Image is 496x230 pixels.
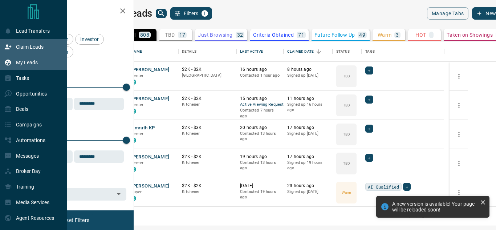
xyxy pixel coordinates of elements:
[396,32,399,37] p: 3
[178,41,236,62] div: Details
[165,32,175,37] p: TBD
[368,67,370,74] span: +
[365,154,373,162] div: +
[365,41,375,62] div: Tags
[131,183,169,190] button: [PERSON_NAME]
[131,102,143,107] span: Renter
[454,187,464,198] button: more
[333,41,362,62] div: Status
[431,32,432,37] p: -
[182,154,233,160] p: $2K - $2K
[365,66,373,74] div: +
[131,190,142,194] span: Buyer
[368,125,370,132] span: +
[368,96,370,103] span: +
[287,154,329,160] p: 17 hours ago
[287,96,329,102] p: 11 hours ago
[202,11,207,16] span: 1
[368,154,370,161] span: +
[365,96,373,104] div: +
[131,66,169,73] button: [PERSON_NAME]
[314,47,324,57] button: Sort
[182,189,233,195] p: Kitchener
[179,32,186,37] p: 17
[237,32,243,37] p: 32
[182,96,233,102] p: $2K - $2K
[378,32,392,37] p: Warm
[240,125,280,131] p: 20 hours ago
[365,125,373,133] div: +
[403,183,411,191] div: +
[240,160,280,171] p: Contacted 13 hours ago
[287,183,329,189] p: 23 hours ago
[114,189,124,199] button: Open
[314,32,355,37] p: Future Follow Up
[182,125,233,131] p: $2K - $3K
[362,41,444,62] div: Tags
[131,132,143,136] span: Renter
[287,73,329,78] p: Signed up [DATE]
[298,32,304,37] p: 71
[287,131,329,137] p: Signed up [DATE]
[415,32,426,37] p: HOT
[427,7,468,20] button: Manage Tabs
[131,41,142,62] div: Name
[343,132,350,137] p: TBD
[75,34,104,45] div: Investor
[236,41,284,62] div: Last Active
[182,102,233,108] p: Kitchener
[343,161,350,166] p: TBD
[182,73,233,78] p: [GEOGRAPHIC_DATA]
[368,183,399,190] span: AI Qualified
[343,73,350,79] p: TBD
[359,32,365,37] p: 49
[156,9,167,18] button: search button
[240,102,280,108] span: Active Viewing Request
[182,160,233,166] p: Kitchener
[131,154,169,161] button: [PERSON_NAME]
[287,66,329,73] p: 8 hours ago
[342,190,351,195] p: Warm
[454,129,464,140] button: more
[287,125,329,131] p: 17 hours ago
[240,108,280,119] p: Contacted 7 hours ago
[240,96,280,102] p: 15 hours ago
[131,73,143,78] span: Renter
[454,100,464,111] button: more
[240,73,280,78] p: Contacted 1 hour ago
[240,189,280,200] p: Contacted 19 hours ago
[287,189,329,195] p: Signed up [DATE]
[182,183,233,189] p: $2K - $2K
[182,131,233,137] p: Kitchener
[240,66,280,73] p: 16 hours ago
[447,32,493,37] p: Taken on Showings
[131,96,169,102] button: [PERSON_NAME]
[240,131,280,142] p: Contacted 13 hours ago
[131,161,143,165] span: Renter
[336,41,350,62] div: Status
[287,160,329,171] p: Signed up 19 hours ago
[284,41,333,62] div: Claimed Date
[287,102,329,113] p: Signed up 16 hours ago
[182,66,233,73] p: $2K - $2K
[170,7,212,20] button: Filters1
[240,183,280,189] p: [DATE]
[454,158,464,169] button: more
[23,7,126,16] h2: Filters
[78,36,101,42] span: Investor
[240,41,263,62] div: Last Active
[131,125,155,132] button: Amruth KP
[55,214,94,226] button: Reset Filters
[140,32,149,37] p: 808
[406,183,408,190] span: +
[240,154,280,160] p: 19 hours ago
[392,201,477,213] div: A new version is available! Your page will be reloaded soon!
[253,32,294,37] p: Criteria Obtained
[198,32,232,37] p: Just Browsing
[343,102,350,108] p: TBD
[454,71,464,82] button: more
[287,41,314,62] div: Claimed Date
[127,41,178,62] div: Name
[182,41,196,62] div: Details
